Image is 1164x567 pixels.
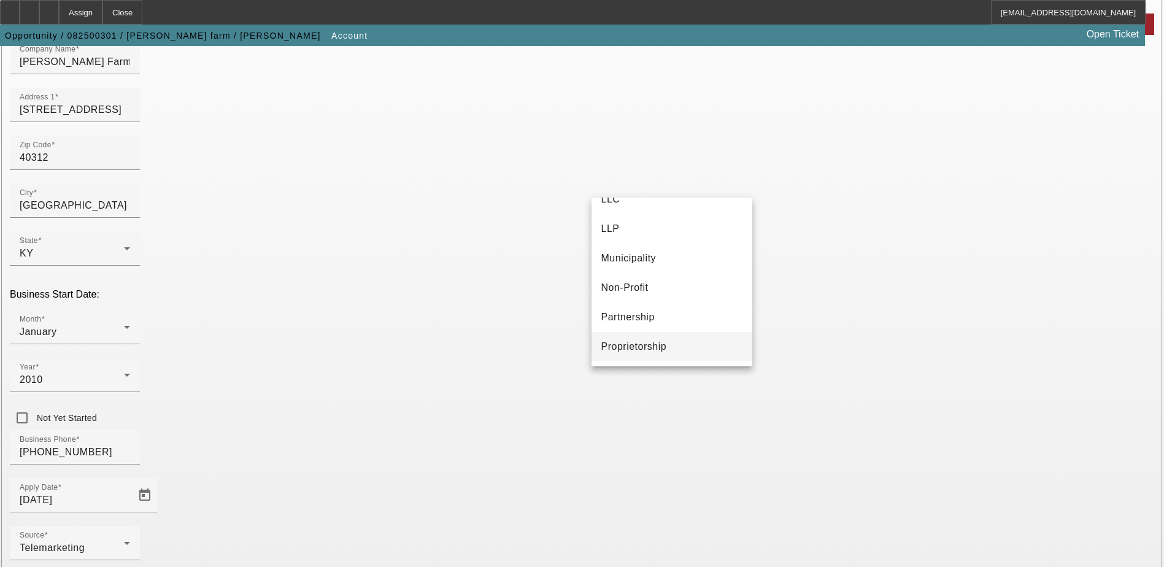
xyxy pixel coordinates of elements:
span: Non-Profit [601,280,649,295]
span: Municipality [601,251,657,266]
span: Proprietorship [601,339,667,354]
span: Partnership [601,310,655,325]
span: LLP [601,222,620,236]
span: LLC [601,192,620,207]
